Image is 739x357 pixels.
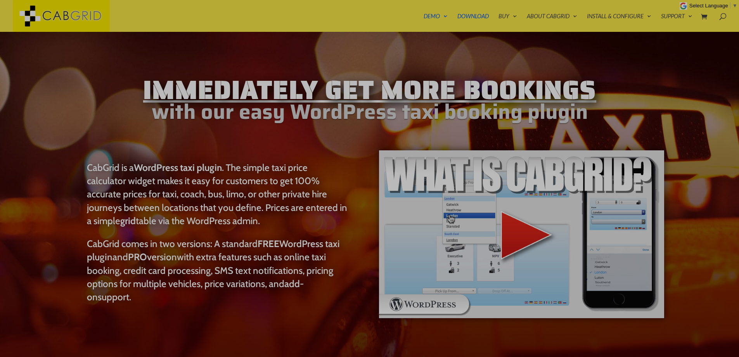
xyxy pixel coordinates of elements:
strong: FREE [258,238,279,249]
h1: Immediately Get More Bookings [74,76,665,108]
a: CabGrid Taxi Plugin [13,11,110,19]
a: add-on [87,278,304,303]
strong: WordPress taxi plugin [134,162,222,173]
a: FREEWordPress taxi plugin [87,238,340,263]
a: Download [457,13,489,32]
img: WordPress taxi booking plugin Intro Video [378,150,665,319]
strong: grid [120,215,136,226]
a: Support [661,13,692,32]
strong: PRO [128,251,147,263]
span: ▼ [732,3,737,9]
span: ​ [730,3,730,9]
p: CabGrid comes in two versions: A standard and with extra features such as online taxi booking, cr... [87,237,348,304]
a: PROversion [128,251,177,263]
a: Buy [498,13,517,32]
a: WordPress taxi booking plugin Intro Video [378,313,665,320]
p: CabGrid is a . The simple taxi price calculator widget makes it easy for customers to get 100% ac... [87,161,348,237]
a: Install & Configure [587,13,651,32]
a: Select Language​ [689,3,737,9]
h2: with our easy WordPress taxi booking plugin [74,108,665,120]
a: Demo [424,13,448,32]
span: Select Language [689,3,728,9]
a: About CabGrid [527,13,577,32]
